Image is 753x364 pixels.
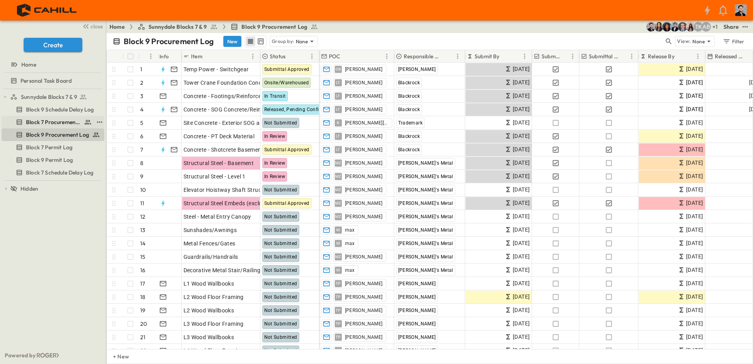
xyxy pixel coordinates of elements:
[686,22,695,32] img: Raven Libunao (rlibunao@cahill-sf.com)
[336,109,340,110] span: LT
[184,159,254,167] span: Structural Steel - Basement
[26,156,73,164] span: Block 9 Permit Log
[160,45,169,67] div: Info
[140,333,145,341] p: 21
[184,306,234,314] span: L2 Wood Wallbooks
[345,187,383,193] span: [PERSON_NAME]
[191,52,202,60] p: Item
[345,120,389,126] span: [PERSON_NAME][EMAIL_ADDRESS][DOMAIN_NAME]
[329,52,341,60] p: POC
[398,107,420,112] span: Blackrock
[345,66,383,72] span: [PERSON_NAME]
[140,186,146,194] p: 10
[264,93,286,99] span: In Transit
[223,36,241,47] button: New
[345,307,383,314] span: [PERSON_NAME]
[140,146,143,154] p: 7
[2,117,93,128] a: Block 7 Procurement Log
[264,147,310,152] span: Submittal Approved
[95,117,104,127] button: test
[140,347,147,355] p: 22
[398,80,420,85] span: Blackrock
[184,119,294,127] span: Site Concrete - Exterior SOG and Sidewalks
[677,37,691,46] p: View:
[686,225,703,234] span: [DATE]
[272,37,294,45] p: Group by:
[140,199,144,207] p: 11
[140,266,145,274] p: 16
[184,320,244,328] span: L3 Wood Floor Framing
[398,93,420,99] span: Blackrock
[398,294,436,300] span: [PERSON_NAME]
[256,37,265,46] button: kanban view
[184,173,246,180] span: Structural Steel - Level 1
[398,281,436,286] span: [PERSON_NAME]
[10,91,103,102] a: Sunnydale Blocks 7 & 9
[686,65,703,74] span: [DATE]
[138,50,158,63] div: #
[686,91,703,100] span: [DATE]
[398,120,423,126] span: Trademark
[24,38,82,52] button: Create
[109,23,323,31] nav: breadcrumbs
[345,80,383,86] span: [PERSON_NAME]
[264,334,297,340] span: Not Submitted
[184,199,304,207] span: Structural Steel Embeds (excludes elevator pit)
[345,227,355,233] span: max
[140,240,145,247] p: 14
[2,141,104,154] div: Block 7 Permit Logtest
[140,65,142,73] p: 1
[245,35,267,47] div: table view
[345,267,355,273] span: max
[26,169,93,176] span: Block 7 Schedule Delay Log
[686,319,703,328] span: [DATE]
[686,212,703,221] span: [DATE]
[345,106,383,113] span: [PERSON_NAME]
[513,319,530,328] span: [DATE]
[562,52,570,61] button: Sort
[336,323,341,324] span: TP
[230,23,318,31] a: Block 9 Procurement Log
[137,23,218,31] a: Sunnydale Blocks 7 & 9
[398,214,453,219] span: [PERSON_NAME]'s Metal
[2,74,104,87] div: Personal Task Boardtest
[2,142,103,153] a: Block 7 Permit Log
[345,334,383,340] span: [PERSON_NAME]
[513,266,530,275] span: [DATE]
[184,253,238,261] span: Guardrails/Handrails
[264,241,297,246] span: Not Submitted
[2,103,104,116] div: Block 9 Schedule Delay Logtest
[398,134,420,139] span: Blackrock
[345,147,383,153] span: [PERSON_NAME]
[686,306,703,315] span: [DATE]
[264,348,297,353] span: Not Submitted
[345,240,355,247] span: max
[264,214,297,219] span: Not Submitted
[307,52,317,61] button: Menu
[140,106,143,113] p: 4
[676,52,685,61] button: Sort
[335,256,341,257] span: MZ
[140,320,147,328] p: 20
[542,52,560,60] p: Submitted?
[627,52,636,61] button: Menu
[654,22,664,32] img: Kim Bowen (kbowen@cahill-sf.com)
[686,199,703,208] span: [DATE]
[184,333,234,341] span: L3 Wood Wallbooks
[264,174,286,179] span: In Review
[184,226,237,234] span: Sunshades/Awnings
[2,166,104,179] div: Block 7 Schedule Delay Logtest
[513,252,530,261] span: [DATE]
[264,187,297,193] span: Not Submitted
[345,347,383,354] span: [PERSON_NAME]
[444,52,453,61] button: Sort
[520,52,529,61] button: Menu
[335,216,341,217] span: MZ
[686,78,703,87] span: [DATE]
[148,23,207,31] span: Sunnydale Blocks 7 & 9
[140,79,143,87] p: 2
[686,132,703,141] span: [DATE]
[648,52,675,60] p: Release By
